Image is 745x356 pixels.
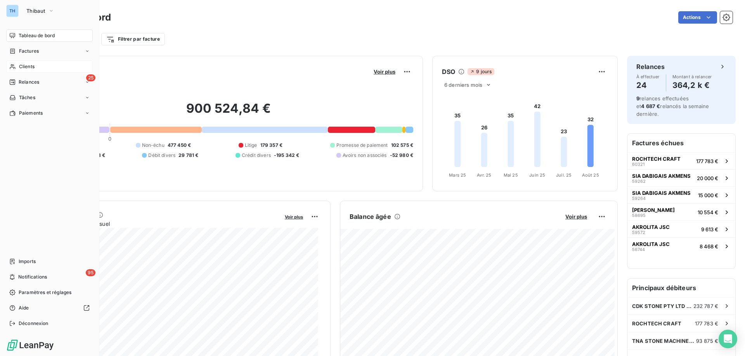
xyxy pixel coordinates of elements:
[696,338,718,344] span: 93 875 €
[565,213,587,220] span: Voir plus
[343,152,387,159] span: Avoirs non associés
[350,212,391,221] h6: Balance âgée
[19,304,29,311] span: Aide
[285,214,303,220] span: Voir plus
[390,152,413,159] span: -52 980 €
[6,29,93,42] a: Tableau de bord
[6,45,93,57] a: Factures
[636,62,665,71] h6: Relances
[529,172,545,178] tspan: Juin 25
[632,241,670,247] span: AKROLITA JSC
[86,74,95,81] span: 25
[632,162,645,167] span: 60321
[6,107,93,119] a: Paiements
[627,152,735,169] button: ROCHTECH CRAFT60321177 783 €
[556,172,572,178] tspan: Juil. 25
[6,91,93,104] a: Tâches
[19,63,35,70] span: Clients
[700,243,718,249] span: 8 468 €
[627,169,735,186] button: SIA DABIGAIS AKMENS5926220 000 €
[260,142,282,149] span: 179 357 €
[636,95,709,117] span: relances effectuées et relancés la semaine dernière.
[86,269,95,276] span: 95
[44,220,279,228] span: Chiffre d'affaires mensuel
[719,330,737,348] div: Open Intercom Messenger
[19,32,55,39] span: Tableau de bord
[6,339,54,351] img: Logo LeanPay
[274,152,300,159] span: -195 342 €
[632,213,646,218] span: 58695
[19,110,43,117] span: Paiements
[18,273,47,280] span: Notifications
[101,33,165,45] button: Filtrer par facture
[701,226,718,232] span: 9 613 €
[6,60,93,73] a: Clients
[697,175,718,181] span: 20 000 €
[26,8,45,14] span: Thibaut
[391,142,413,149] span: 102 575 €
[374,69,395,75] span: Voir plus
[632,303,693,309] span: CDK STONE PTY LTD ([GEOGRAPHIC_DATA])
[627,203,735,220] button: [PERSON_NAME]5869510 554 €
[632,207,675,213] span: [PERSON_NAME]
[19,320,49,327] span: Déconnexion
[449,172,466,178] tspan: Mars 25
[468,68,494,75] span: 9 jours
[632,320,681,327] span: ROCHTECH CRAFT
[636,79,660,91] h4: 24
[245,142,257,149] span: Litige
[19,258,36,265] span: Imports
[627,237,735,255] button: AKROLITA JSC567448 468 €
[632,179,646,184] span: 59262
[632,156,681,162] span: ROCHTECH CRAFT
[627,186,735,203] button: SIA DABIGAIS AKMENS5926415 000 €
[627,134,735,152] h6: Factures échues
[698,192,718,198] span: 15 000 €
[371,68,398,75] button: Voir plus
[148,152,175,159] span: Débit divers
[504,172,518,178] tspan: Mai 25
[632,196,646,201] span: 59264
[19,79,39,86] span: Relances
[698,209,718,215] span: 10 554 €
[444,82,482,88] span: 6 derniers mois
[6,255,93,268] a: Imports
[672,79,712,91] h4: 364,2 k €
[632,173,691,179] span: SIA DABIGAIS AKMENS
[582,172,599,178] tspan: Août 25
[632,338,696,344] span: TNA STONE MACHINERY INC.
[168,142,191,149] span: 477 450 €
[178,152,198,159] span: 29 781 €
[641,103,660,109] span: 4 687 €
[693,303,718,309] span: 232 787 €
[672,74,712,79] span: Montant à relancer
[336,142,388,149] span: Promesse de paiement
[242,152,271,159] span: Crédit divers
[563,213,589,220] button: Voir plus
[19,94,35,101] span: Tâches
[632,230,645,235] span: 59572
[696,158,718,164] span: 177 783 €
[678,11,717,24] button: Actions
[6,302,93,314] a: Aide
[632,224,670,230] span: AKROLITA JSC
[627,279,735,297] h6: Principaux débiteurs
[636,95,639,101] span: 9
[6,286,93,299] a: Paramètres et réglages
[6,76,93,88] a: 25Relances
[695,320,718,327] span: 177 783 €
[442,67,455,76] h6: DSO
[19,289,71,296] span: Paramètres et réglages
[632,190,691,196] span: SIA DABIGAIS AKMENS
[282,213,305,220] button: Voir plus
[19,48,39,55] span: Factures
[44,101,413,124] h2: 900 524,84 €
[477,172,491,178] tspan: Avr. 25
[627,220,735,237] button: AKROLITA JSC595729 613 €
[636,74,660,79] span: À effectuer
[632,247,645,252] span: 56744
[108,136,111,142] span: 0
[6,5,19,17] div: TH
[142,142,165,149] span: Non-échu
